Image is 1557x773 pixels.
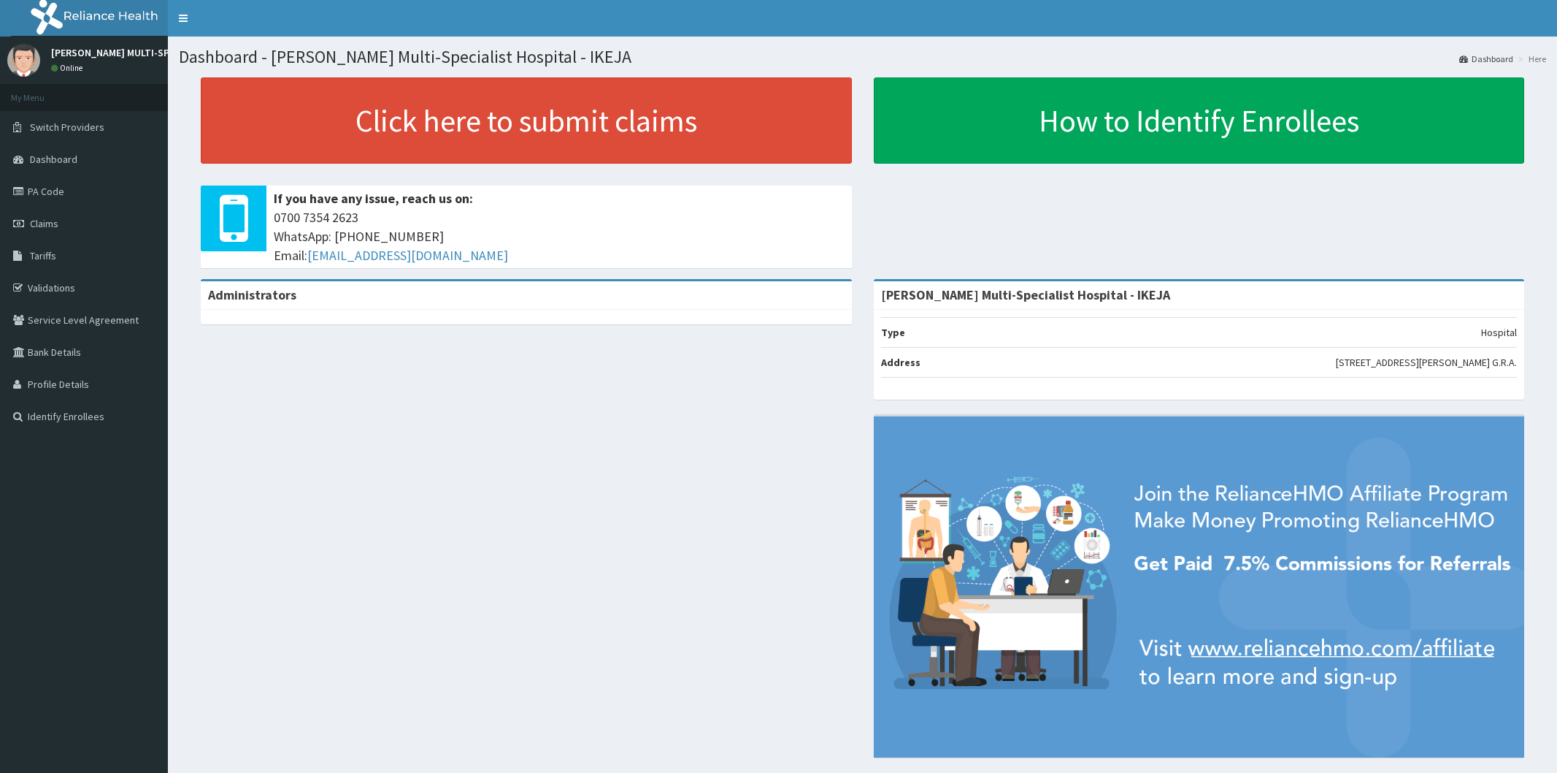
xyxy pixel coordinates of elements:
[1481,325,1517,340] p: Hospital
[307,247,508,264] a: [EMAIL_ADDRESS][DOMAIN_NAME]
[208,286,296,303] b: Administrators
[881,356,920,369] b: Address
[274,190,473,207] b: If you have any issue, reach us on:
[874,77,1525,164] a: How to Identify Enrollees
[51,63,86,73] a: Online
[201,77,852,164] a: Click here to submit claims
[30,121,104,134] span: Switch Providers
[30,217,58,230] span: Claims
[881,326,905,339] b: Type
[30,153,77,166] span: Dashboard
[1459,53,1513,65] a: Dashboard
[1336,355,1517,370] p: [STREET_ADDRESS][PERSON_NAME] G.R.A.
[7,44,40,77] img: User Image
[1515,53,1546,65] li: Here
[51,47,257,58] p: [PERSON_NAME] MULTI-SPECIALIST HOSPITAL
[881,286,1170,303] strong: [PERSON_NAME] Multi-Specialist Hospital - IKEJA
[874,416,1525,758] img: provider-team-banner.png
[274,208,845,264] span: 0700 7354 2623 WhatsApp: [PHONE_NUMBER] Email:
[179,47,1546,66] h1: Dashboard - [PERSON_NAME] Multi-Specialist Hospital - IKEJA
[30,249,56,262] span: Tariffs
